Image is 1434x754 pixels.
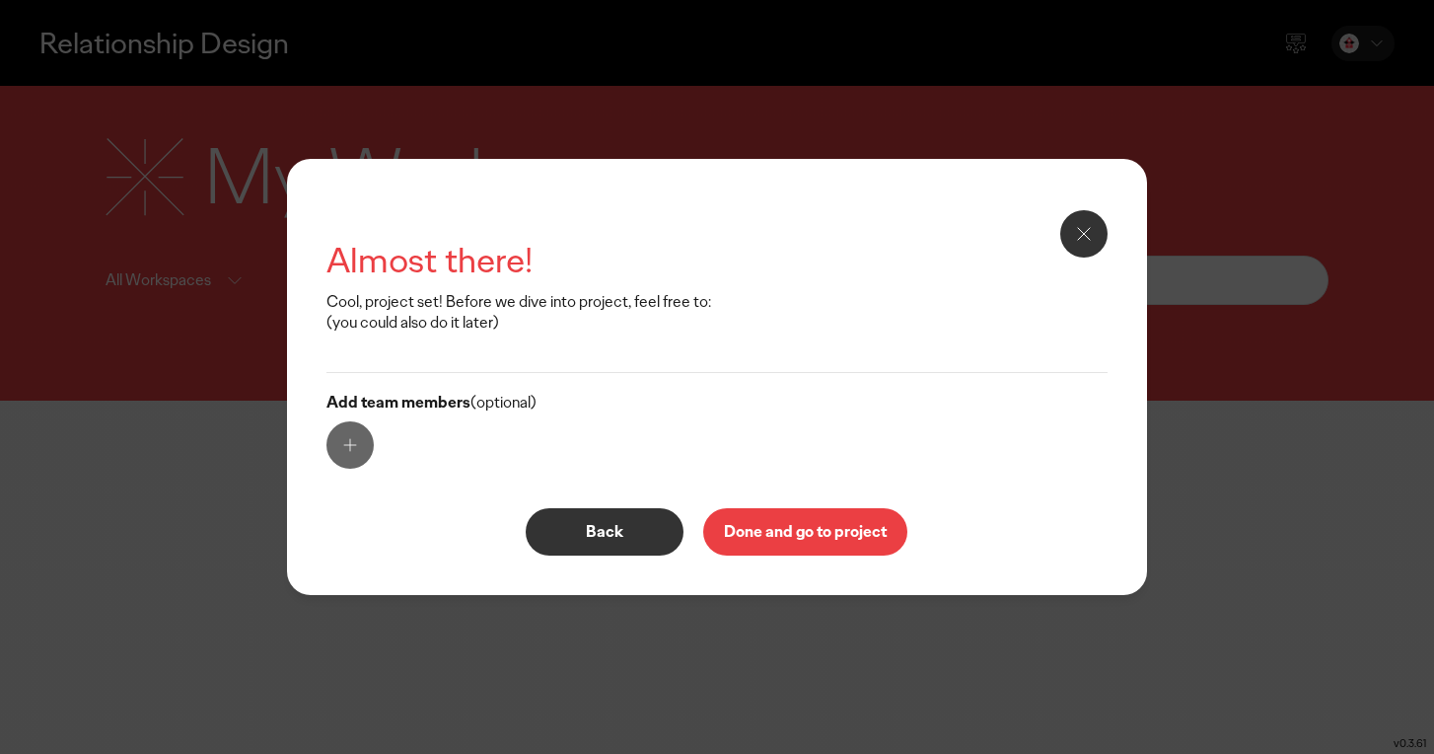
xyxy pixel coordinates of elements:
[546,524,663,540] p: Back
[326,393,1108,414] p: (optional)
[526,508,683,556] button: Back
[703,508,907,556] button: Done and go to project
[326,238,1108,284] h2: Almost there!
[326,392,470,413] b: Add team members
[724,524,887,540] p: Done and go to project
[326,292,721,334] p: Cool, project set! Before we dive into project, feel free to: (you could also do it later)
